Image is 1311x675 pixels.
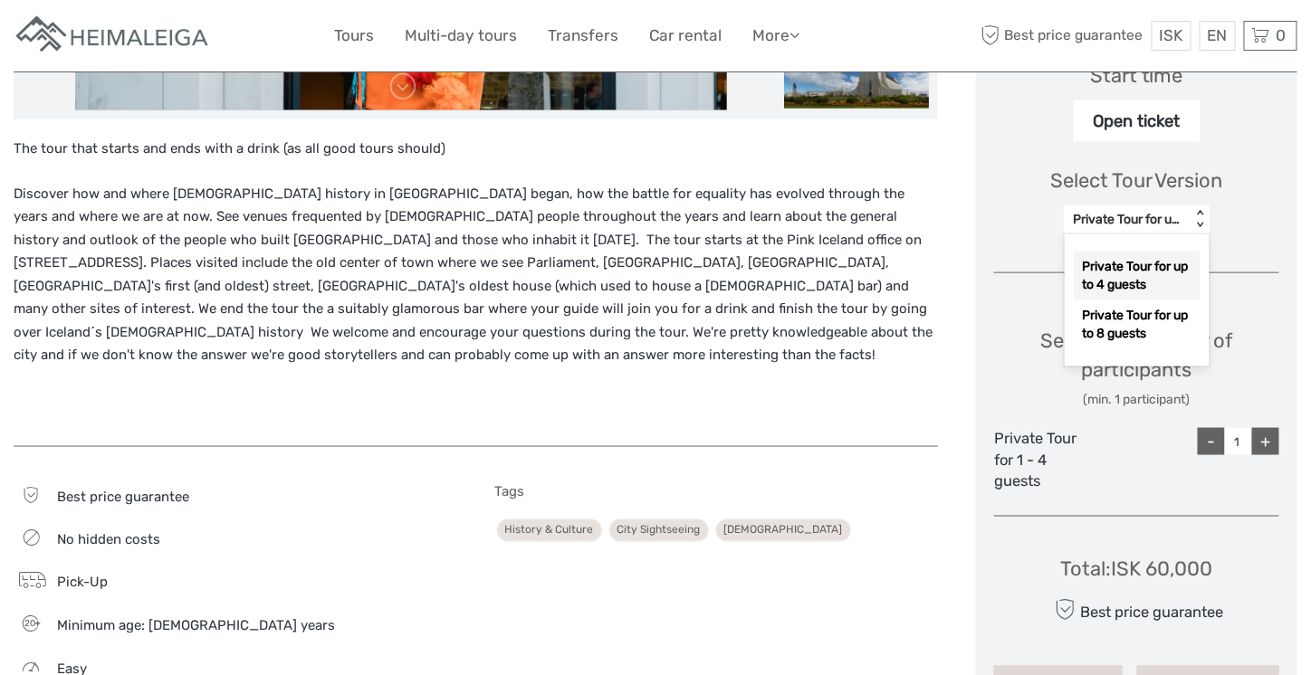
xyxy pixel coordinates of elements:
[994,428,1089,492] div: Private Tour for 1 - 4 guests
[1090,62,1183,90] div: Start time
[1191,210,1207,229] div: < >
[1074,300,1201,349] div: Private Tour for up to 8 guests
[1160,26,1183,44] span: ISK
[497,519,602,542] a: History & Culture
[57,532,160,548] span: No hidden costs
[208,28,230,50] button: Open LiveChat chat widget
[57,618,335,634] span: Minimum age: [DEMOGRAPHIC_DATA] years
[1050,166,1223,195] div: Select Tour Version
[14,183,938,367] p: Discover how and where [DEMOGRAPHIC_DATA] history in [GEOGRAPHIC_DATA] began, how the battle for ...
[495,483,939,499] h5: Tags
[716,519,851,542] a: [DEMOGRAPHIC_DATA]
[994,391,1279,409] div: (min. 1 participant)
[1061,556,1213,584] div: Total : ISK 60,000
[549,23,619,49] a: Transfers
[1074,100,1201,142] div: Open ticket
[1050,594,1223,626] div: Best price guarantee
[1074,252,1201,300] div: Private Tour for up to 4 guests
[1200,21,1236,51] div: EN
[57,489,189,505] span: Best price guarantee
[14,14,213,58] img: Apartments in Reykjavik
[1198,428,1225,455] div: -
[753,23,800,49] a: More
[994,327,1279,409] div: Select the number of participants
[57,575,108,591] span: Pick-Up
[16,618,43,631] span: 20
[609,519,709,542] a: City Sightseeing
[977,21,1148,51] span: Best price guarantee
[25,32,205,46] p: We're away right now. Please check back later!
[335,23,375,49] a: Tours
[14,138,938,161] p: The tour that starts and ends with a drink (as all good tours should)
[1252,428,1279,455] div: +
[406,23,518,49] a: Multi-day tours
[650,23,722,49] a: Car rental
[1274,26,1289,44] span: 0
[1074,211,1182,229] div: Private Tour for up to 4 guests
